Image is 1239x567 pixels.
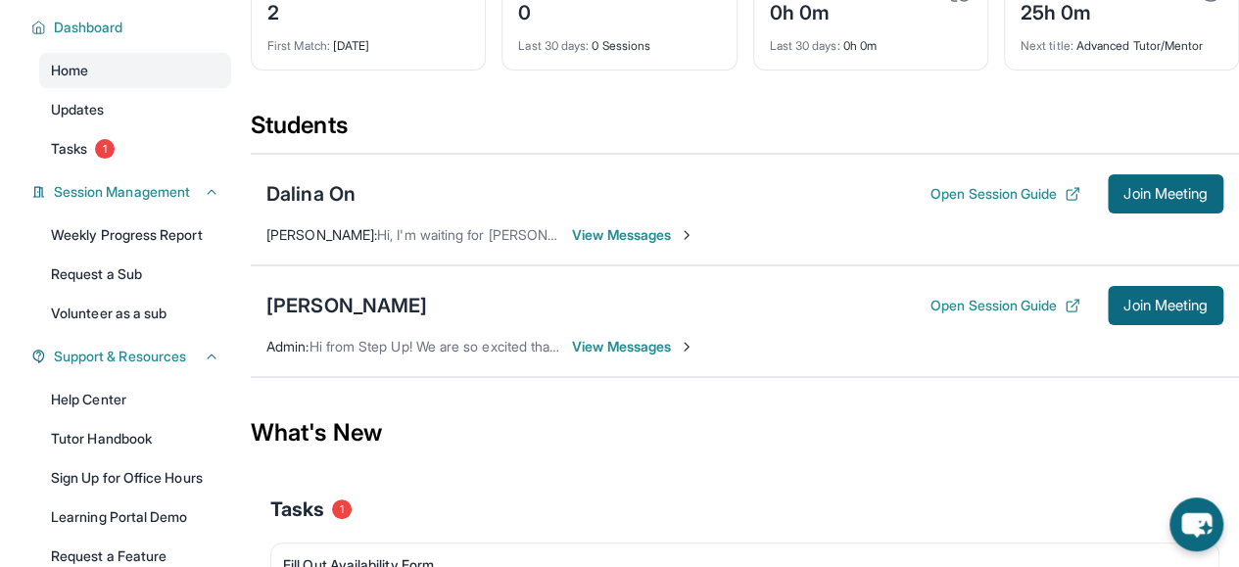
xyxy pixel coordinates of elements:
img: Chevron-Right [679,339,694,354]
a: Request a Sub [39,257,231,292]
span: View Messages [572,225,694,245]
a: Weekly Progress Report [39,217,231,253]
span: View Messages [572,337,694,356]
a: Updates [39,92,231,127]
span: Next title : [1021,38,1073,53]
a: Learning Portal Demo [39,499,231,535]
span: Support & Resources [54,347,186,366]
span: Tasks [51,139,87,159]
div: Advanced Tutor/Mentor [1021,26,1222,54]
span: 1 [332,499,352,519]
span: Last 30 days : [770,38,840,53]
div: 0h 0m [770,26,972,54]
button: Open Session Guide [930,296,1080,315]
span: Last 30 days : [518,38,589,53]
div: What's New [251,390,1239,476]
span: Join Meeting [1123,300,1208,311]
span: Admin : [266,338,309,354]
a: Sign Up for Office Hours [39,460,231,496]
div: Students [251,110,1239,153]
span: Join Meeting [1123,188,1208,200]
span: Updates [51,100,105,119]
span: Dashboard [54,18,123,37]
a: Home [39,53,231,88]
div: [DATE] [267,26,469,54]
span: [PERSON_NAME] : [266,226,377,243]
div: 0 Sessions [518,26,720,54]
span: Session Management [54,182,190,202]
button: chat-button [1169,497,1223,551]
span: First Match : [267,38,330,53]
a: Tasks1 [39,131,231,166]
button: Support & Resources [46,347,219,366]
div: [PERSON_NAME] [266,292,427,319]
img: Chevron-Right [679,227,694,243]
a: Volunteer as a sub [39,296,231,331]
span: 1 [95,139,115,159]
span: Home [51,61,88,80]
a: Help Center [39,382,231,417]
button: Join Meeting [1108,174,1223,213]
button: Open Session Guide [930,184,1080,204]
div: Dalina On [266,180,356,208]
a: Tutor Handbook [39,421,231,456]
button: Session Management [46,182,219,202]
span: Tasks [270,496,324,523]
button: Dashboard [46,18,219,37]
span: Hi, I'm waiting for [PERSON_NAME] to join. [377,226,641,243]
button: Join Meeting [1108,286,1223,325]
